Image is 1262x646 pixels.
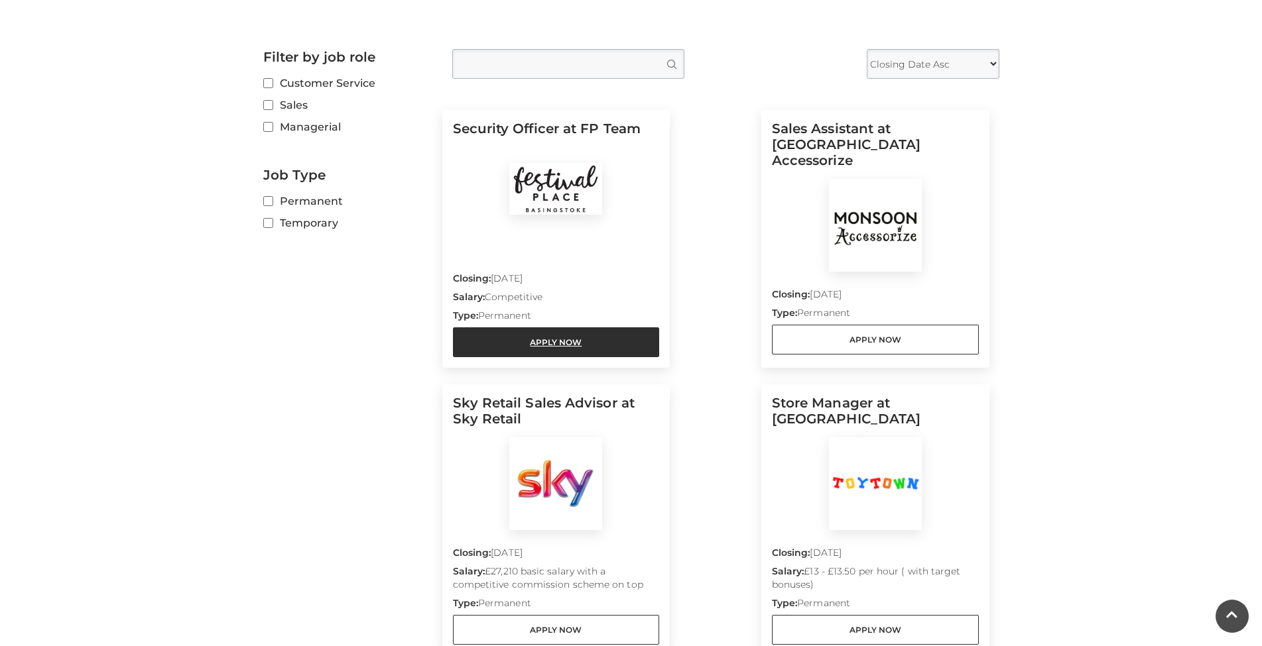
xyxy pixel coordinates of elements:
[453,291,485,303] strong: Salary:
[453,596,660,615] p: Permanent
[453,309,478,321] strong: Type:
[453,272,660,290] p: [DATE]
[772,121,979,179] h5: Sales Assistant at [GEOGRAPHIC_DATA] Accessorize
[453,327,660,357] a: Apply Now
[772,565,979,596] p: £13 - £13.50 per hour ( with target bonuses)
[772,547,810,559] strong: Closing:
[453,309,660,327] p: Permanent
[453,290,660,309] p: Competitive
[453,395,660,437] h5: Sky Retail Sales Advisor at Sky Retail
[772,395,979,437] h5: Store Manager at [GEOGRAPHIC_DATA]
[829,437,922,530] img: Toy Town
[772,597,797,609] strong: Type:
[453,615,660,645] a: Apply Now
[263,75,432,91] label: Customer Service
[263,215,432,231] label: Temporary
[263,49,432,65] h2: Filter by job role
[263,167,432,183] h2: Job Type
[263,119,432,135] label: Managerial
[772,288,810,300] strong: Closing:
[772,325,979,354] a: Apply Now
[772,288,979,306] p: [DATE]
[453,565,660,596] p: £27,210 basic salary with a competitive commission scheme on top
[829,179,922,272] img: Monsoon
[772,546,979,565] p: [DATE]
[772,615,979,645] a: Apply Now
[453,597,478,609] strong: Type:
[263,193,432,209] label: Permanent
[453,272,491,284] strong: Closing:
[453,547,491,559] strong: Closing:
[509,163,602,215] img: Festival Place
[509,437,602,530] img: Sky Retail
[772,565,804,577] strong: Salary:
[453,565,485,577] strong: Salary:
[263,97,432,113] label: Sales
[772,307,797,319] strong: Type:
[453,121,660,163] h5: Security Officer at FP Team
[453,546,660,565] p: [DATE]
[772,306,979,325] p: Permanent
[772,596,979,615] p: Permanent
